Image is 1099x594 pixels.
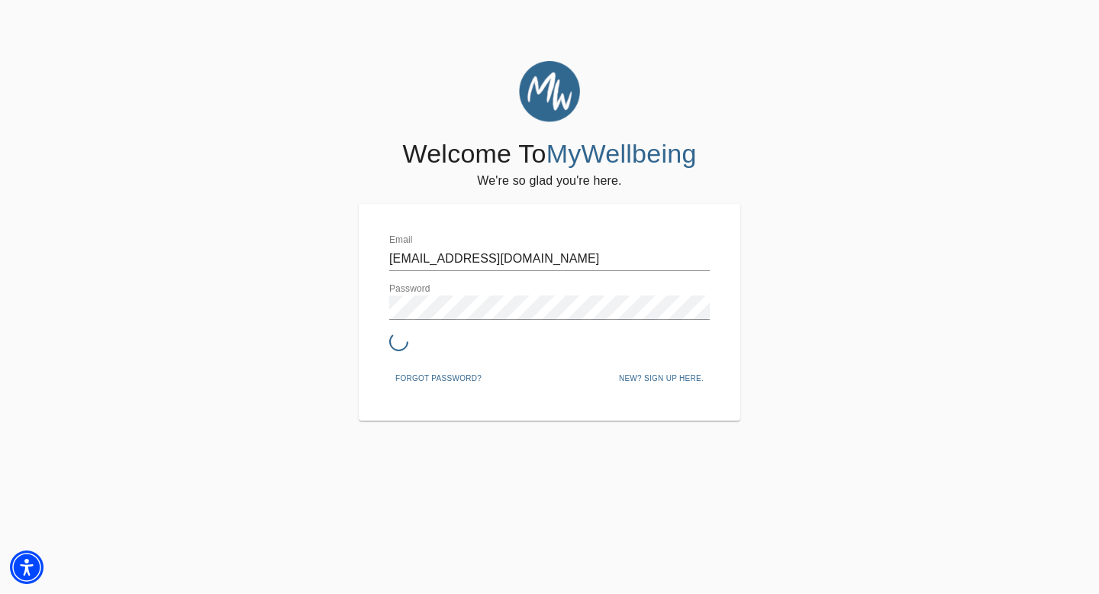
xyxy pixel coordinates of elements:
[10,550,44,584] div: Accessibility Menu
[389,285,430,294] label: Password
[546,139,697,168] span: MyWellbeing
[395,372,482,386] span: Forgot password?
[389,371,488,383] a: Forgot password?
[402,138,696,170] h4: Welcome To
[613,367,710,390] button: New? Sign up here.
[519,61,580,122] img: MyWellbeing
[619,372,704,386] span: New? Sign up here.
[477,170,621,192] h6: We're so glad you're here.
[389,236,413,245] label: Email
[389,367,488,390] button: Forgot password?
